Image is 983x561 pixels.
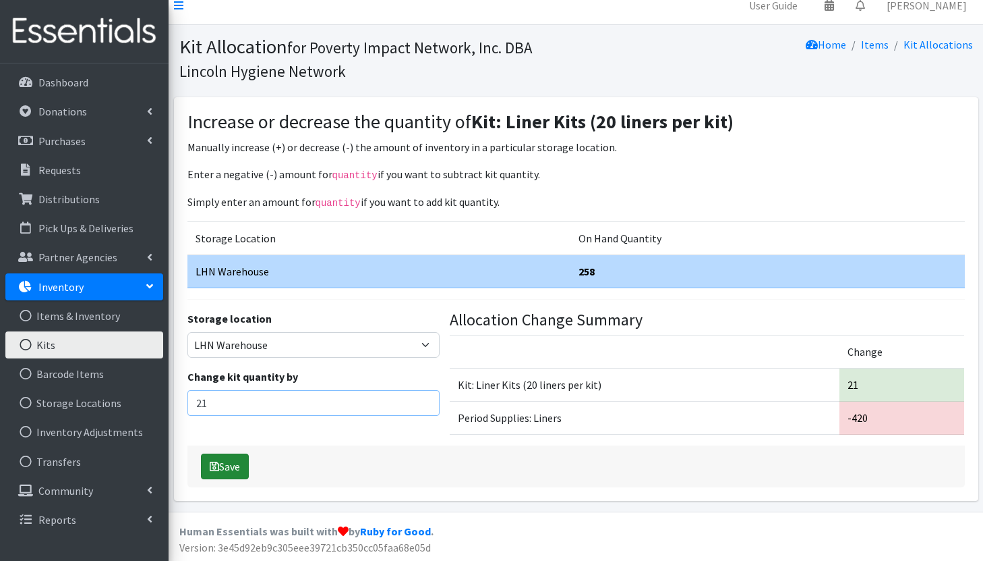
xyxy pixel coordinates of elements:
[5,360,163,388] a: Barcode Items
[38,192,100,206] p: Distributions
[179,541,431,554] span: Version: 3e45d92eb9c305eee39721cb350cc05faa68e05d
[5,215,163,242] a: Pick Ups & Deliveries
[903,38,973,51] a: Kit Allocations
[5,273,163,300] a: Inventory
[5,244,163,271] a: Partner Agencies
[861,38,889,51] a: Items
[839,336,964,369] td: Change
[316,198,361,209] code: quantity
[471,109,734,134] strong: Kit: Liner Kits (20 liners per kit)
[201,454,249,479] button: Save
[5,157,163,184] a: Requests
[839,402,964,435] td: -420
[5,390,163,417] a: Storage Locations
[360,525,431,538] a: Ruby for Good
[38,134,86,148] p: Purchases
[450,402,839,435] td: Period Supplies: Liners
[5,448,163,475] a: Transfers
[179,35,571,82] h1: Kit Allocation
[5,128,163,155] a: Purchases
[187,311,272,327] label: Storage location
[187,369,298,385] label: Change kit quantity by
[187,111,965,134] h3: Increase or decrease the quantity of
[5,331,163,358] a: Kits
[450,311,965,330] h4: Allocation Change Summary
[38,250,117,264] p: Partner Agencies
[187,194,965,211] p: Simply enter an amount for if you want to add kit quantity.
[38,280,84,294] p: Inventory
[450,369,839,402] td: Kit: Liner Kits (20 liners per kit)
[187,139,965,155] p: Manually increase (+) or decrease (-) the amount of inventory in a particular storage location.
[38,484,93,498] p: Community
[179,525,434,538] strong: Human Essentials was built with by .
[570,221,964,255] td: On Hand Quantity
[5,9,163,54] img: HumanEssentials
[38,105,87,118] p: Donations
[187,255,571,288] td: LHN Warehouse
[839,369,964,402] td: 21
[578,265,595,278] strong: 258
[38,221,133,235] p: Pick Ups & Deliveries
[806,38,846,51] a: Home
[5,186,163,213] a: Distributions
[5,69,163,96] a: Dashboard
[187,166,965,183] p: Enter a negative (-) amount for if you want to subtract kit quantity.
[38,163,81,177] p: Requests
[179,38,533,81] small: for Poverty Impact Network, Inc. DBA Lincoln Hygiene Network
[38,513,76,527] p: Reports
[187,221,571,255] td: Storage Location
[5,477,163,504] a: Community
[332,170,378,181] code: quantity
[5,302,163,329] a: Items & Inventory
[5,506,163,533] a: Reports
[5,98,163,125] a: Donations
[5,419,163,446] a: Inventory Adjustments
[38,76,88,89] p: Dashboard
